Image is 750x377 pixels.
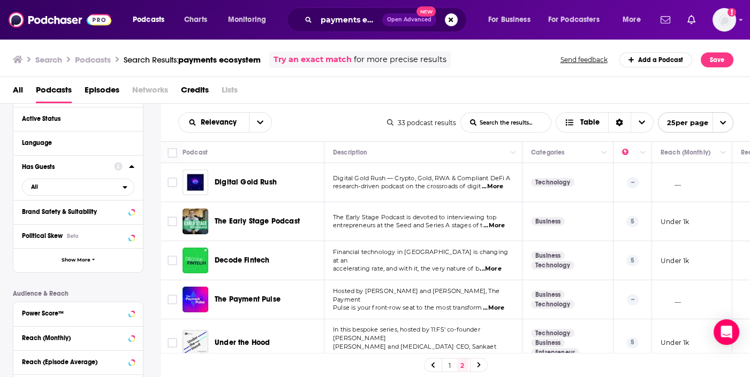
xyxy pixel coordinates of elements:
[22,112,134,125] button: Active Status
[444,359,455,372] a: 1
[133,12,164,27] span: Podcasts
[556,112,654,133] button: Choose View
[22,229,134,242] button: Political SkewBeta
[75,55,111,65] h3: Podcasts
[22,331,134,344] button: Reach (Monthly)
[249,113,271,132] button: open menu
[228,12,266,27] span: Monitoring
[661,178,681,187] p: __
[483,221,505,230] span: ...More
[658,114,708,131] span: 25 per page
[531,300,574,309] a: Technology
[701,52,733,67] button: Save
[622,146,637,159] div: Power Score
[531,348,579,357] a: Entrepreneur
[333,265,479,272] span: accelerating rate, and with it, the very nature of b
[22,310,125,317] div: Power Score™
[215,256,269,265] span: Decode Fintech
[132,81,168,103] span: Networks
[383,351,404,360] span: ...More
[22,179,134,196] h2: filter dropdown
[183,330,208,356] a: Under the Hood
[183,248,208,273] a: Decode Fintech
[35,55,62,65] h3: Search
[22,205,134,218] button: Brand Safety & Suitability
[183,209,208,234] img: The Early Stage Podcast
[541,11,615,28] button: open menu
[623,12,641,27] span: More
[13,81,23,103] a: All
[661,146,710,159] div: Reach (Monthly)
[626,337,639,348] p: 5
[387,119,456,127] div: 33 podcast results
[507,147,520,159] button: Column Actions
[183,170,208,195] img: Digital Gold Rush
[531,338,565,347] a: Business
[181,81,209,103] a: Credits
[531,251,565,260] a: Business
[531,261,574,270] a: Technology
[22,163,107,171] div: Has Guests
[215,294,281,305] a: The Payment Pulse
[36,81,72,103] a: Podcasts
[531,178,574,187] a: Technology
[661,217,689,226] p: Under 1k
[221,11,280,28] button: open menu
[626,255,639,266] p: 5
[13,290,143,297] p: Audience & Reach
[416,6,436,17] span: New
[297,7,477,32] div: Search podcasts, credits, & more...
[488,12,531,27] span: For Business
[125,11,178,28] button: open menu
[728,8,736,17] svg: Add a profile image
[580,119,600,126] span: Table
[608,113,631,132] div: Sort Direction
[215,217,300,226] span: The Early Stage Podcast
[9,10,111,30] img: Podchaser - Follow, Share and Rate Podcasts
[31,184,38,190] span: All
[22,136,134,149] button: Language
[531,146,564,159] div: Categories
[713,8,736,32] img: User Profile
[274,53,352,66] a: Try an exact match
[22,115,127,122] div: Active Status
[183,146,208,159] div: Podcast
[177,11,214,28] a: Charts
[713,8,736,32] span: Logged in as aridings
[215,255,269,266] a: Decode Fintech
[62,257,90,263] span: Show More
[179,119,249,126] button: open menu
[531,329,574,337] a: Technology
[333,326,480,342] span: In this bespoke series, hosted by 11:FS' co-founder [PERSON_NAME]
[201,119,240,126] span: Relevancy
[683,11,700,29] a: Show notifications dropdown
[215,178,277,187] span: Digital Gold Rush
[333,146,367,159] div: Description
[615,11,654,28] button: open menu
[183,287,208,312] img: The Payment Pulse
[387,17,431,22] span: Open Advanced
[178,55,261,65] span: payments ecosystem
[215,337,270,348] a: Under the Hood
[658,112,733,133] button: open menu
[22,232,63,240] span: Political Skew
[627,177,639,188] p: --
[661,338,689,347] p: Under 1k
[713,8,736,32] button: Show profile menu
[316,11,382,28] input: Search podcasts, credits, & more...
[714,319,739,345] div: Open Intercom Messenger
[22,306,134,320] button: Power Score™
[333,248,508,264] span: Financial technology in [GEOGRAPHIC_DATA] is changing at an
[22,179,134,196] button: open menu
[215,216,300,227] a: The Early Stage Podcast
[215,338,270,347] span: Under the Hood
[717,147,730,159] button: Column Actions
[333,182,481,190] span: research-driven podcast on the crossroads of digit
